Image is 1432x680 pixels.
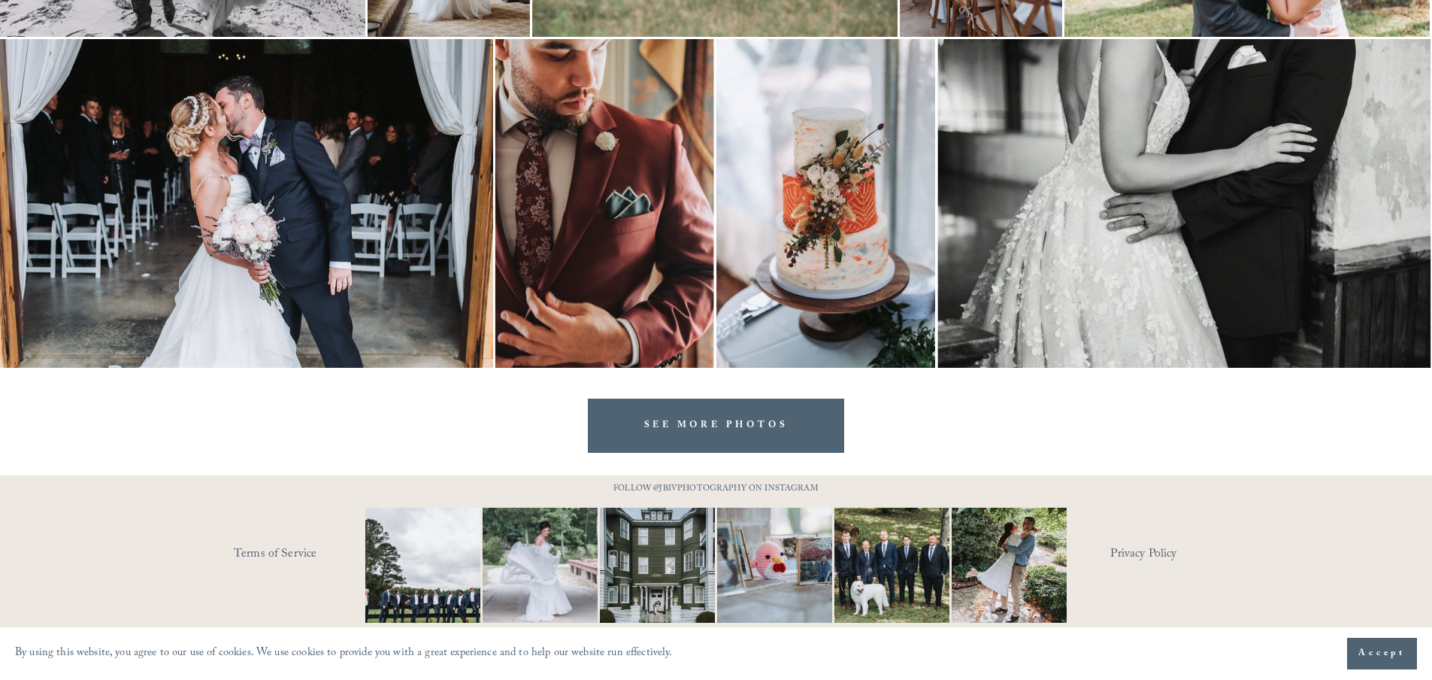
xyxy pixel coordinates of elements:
img: Close-up of a bride and groom embracing, with the groom's hand on the bride's waist, wearing wedd... [937,39,1430,368]
img: Three-tier wedding cake with a white, orange, and light blue marbled design, decorated with a flo... [716,39,935,368]
p: FOLLOW @JBIVPHOTOGRAPHY ON INSTAGRAM [585,481,848,498]
img: Wideshots aren't just &quot;nice to have,&quot; they're a wedding day essential! 🙌 #Wideshotwedne... [583,508,731,623]
a: Privacy Policy [1110,543,1242,566]
span: Accept [1358,646,1406,661]
a: SEE MORE PHOTOS [588,399,845,452]
img: Man in maroon suit with floral tie and pocket square [495,39,714,368]
img: It&rsquo;s that time of year where weddings and engagements pick up and I get the joy of capturin... [952,488,1067,642]
p: By using this website, you agree to our use of cookies. We use cookies to provide you with a grea... [15,643,673,665]
img: Not every photo needs to be perfectly still, sometimes the best ones are the ones that feel like ... [454,508,627,623]
img: Definitely, not your typical #WideShotWednesday moment. It&rsquo;s all about the suits, the smile... [337,508,510,623]
img: This has got to be one of the cutest detail shots I've ever taken for a wedding! 📷 @thewoobles #I... [689,508,861,623]
img: Happy #InternationalDogDay to all the pups who have made wedding days, engagement sessions, and p... [806,508,979,623]
a: Terms of Service [234,543,409,566]
button: Accept [1347,638,1417,669]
